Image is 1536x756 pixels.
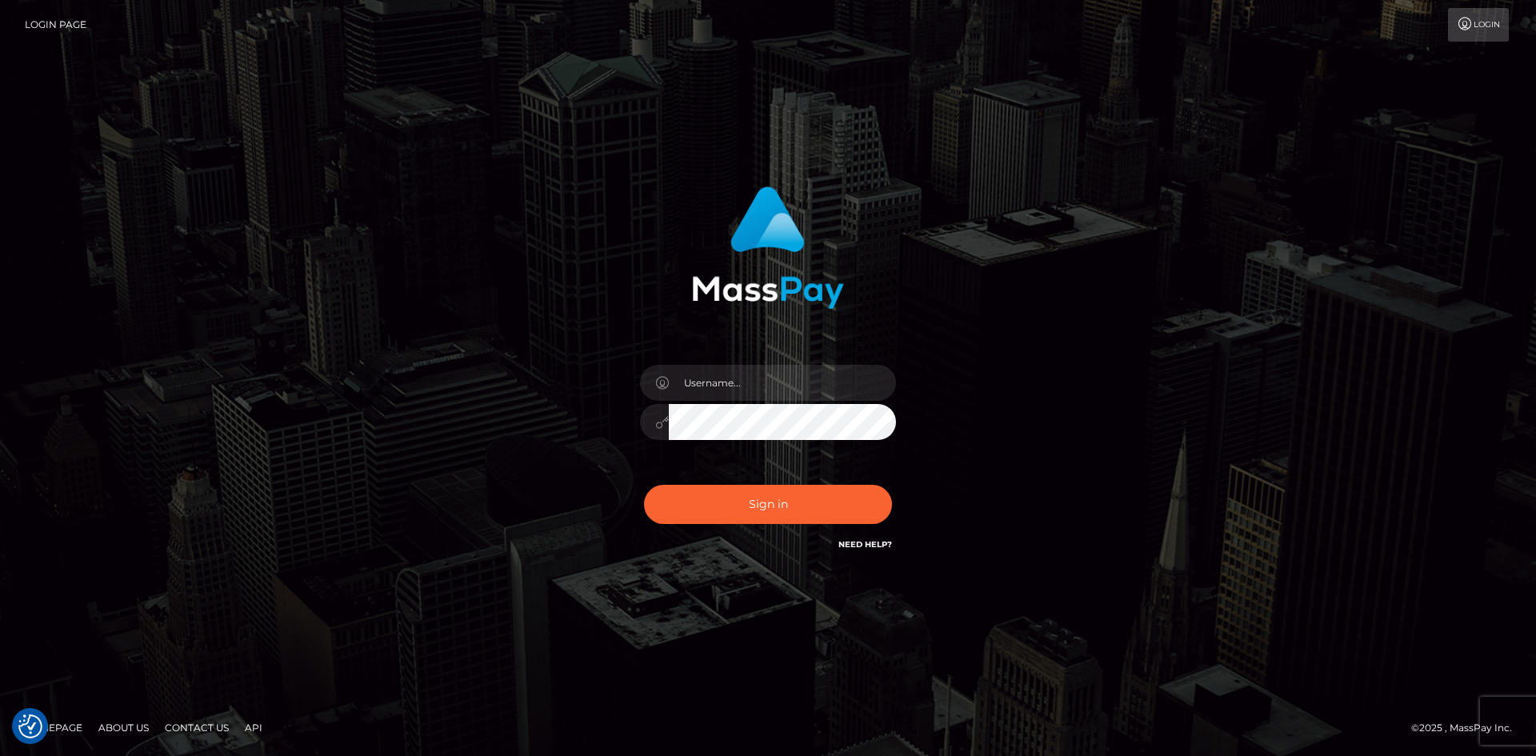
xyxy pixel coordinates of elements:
[238,715,269,740] a: API
[838,539,892,550] a: Need Help?
[18,715,89,740] a: Homepage
[25,8,86,42] a: Login Page
[92,715,155,740] a: About Us
[158,715,235,740] a: Contact Us
[18,714,42,738] button: Consent Preferences
[692,186,844,309] img: MassPay Login
[18,714,42,738] img: Revisit consent button
[644,485,892,524] button: Sign in
[1448,8,1509,42] a: Login
[669,365,896,401] input: Username...
[1411,719,1524,737] div: © 2025 , MassPay Inc.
